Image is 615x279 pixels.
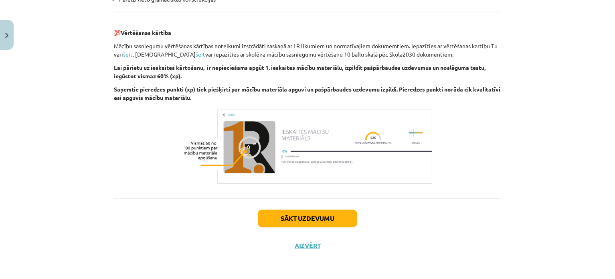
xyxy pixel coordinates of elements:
[114,64,486,79] b: Lai pārietu uz ieskaites kārtošanu, ir nepieciešams apgūt 1. ieskaites mācību materiālu, izpildīt...
[114,20,501,37] p: 💯
[114,86,500,101] b: Saņemtie pieredzes punkti (xp) tiek piešķirti par mācību materiāla apguvi un pašpārbaudes uzdevum...
[292,242,323,250] button: Aizvērt
[121,29,171,36] b: Vērtēšanas kārtība
[114,42,501,59] p: Mācību sasniegumu vērtēšanas kārtības noteikumi izstrādāti saskaņā ar LR likumiem un normatīvajie...
[258,210,357,227] button: Sākt uzdevumu
[196,51,205,58] a: šeit
[5,33,8,38] img: icon-close-lesson-0947bae3869378f0d4975bcd49f059093ad1ed9edebbc8119c70593378902aed.svg
[123,51,133,58] a: šeit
